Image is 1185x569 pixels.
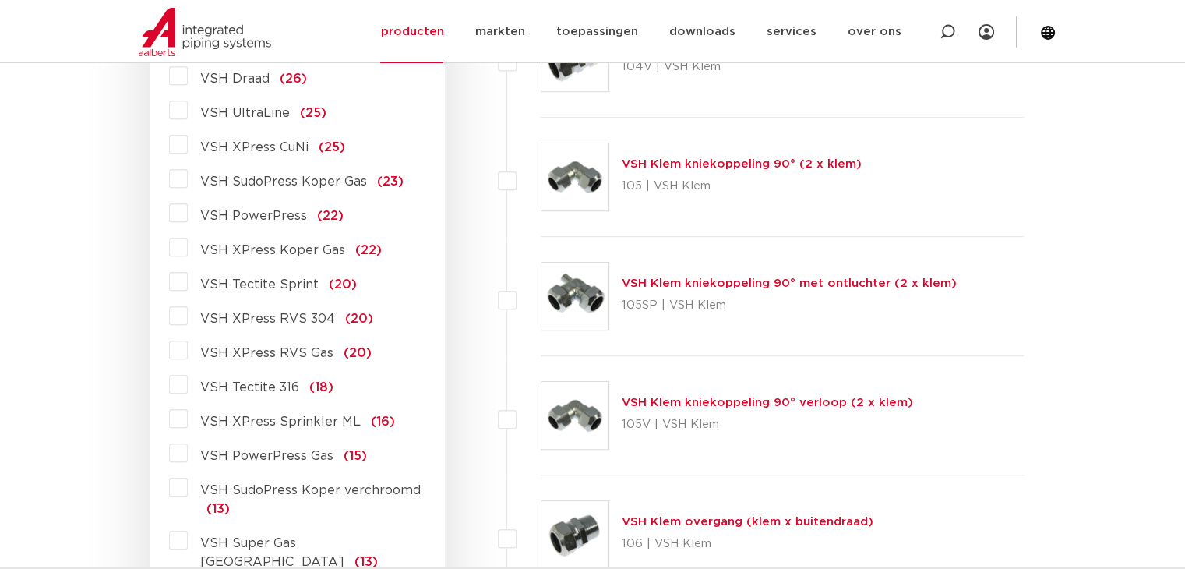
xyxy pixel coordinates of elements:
[200,175,367,188] span: VSH SudoPress Koper Gas
[622,516,873,528] a: VSH Klem overgang (klem x buitendraad)
[541,501,608,568] img: Thumbnail for VSH Klem overgang (klem x buitendraad)
[622,174,862,199] p: 105 | VSH Klem
[319,141,345,154] span: (25)
[541,263,608,330] img: Thumbnail for VSH Klem kniekoppeling 90° met ontluchter (2 x klem)
[200,381,299,394] span: VSH Tectite 316
[371,415,395,428] span: (16)
[354,556,378,568] span: (13)
[206,503,230,515] span: (13)
[345,313,373,325] span: (20)
[541,382,608,449] img: Thumbnail for VSH Klem kniekoppeling 90° verloop (2 x klem)
[377,175,404,188] span: (23)
[200,313,335,325] span: VSH XPress RVS 304
[280,72,307,85] span: (26)
[200,141,309,154] span: VSH XPress CuNi
[300,107,326,119] span: (25)
[200,347,333,359] span: VSH XPress RVS Gas
[355,244,382,256] span: (22)
[622,532,873,557] p: 106 | VSH Klem
[622,158,862,170] a: VSH Klem kniekoppeling 90° (2 x klem)
[200,415,361,428] span: VSH XPress Sprinkler ML
[200,484,421,497] span: VSH SudoPress Koper verchroomd
[622,55,799,80] p: 104V | VSH Klem
[541,143,608,210] img: Thumbnail for VSH Klem kniekoppeling 90° (2 x klem)
[200,210,307,222] span: VSH PowerPress
[317,210,344,222] span: (22)
[622,277,957,289] a: VSH Klem kniekoppeling 90° met ontluchter (2 x klem)
[200,72,270,85] span: VSH Draad
[344,450,367,462] span: (15)
[200,450,333,462] span: VSH PowerPress Gas
[200,244,345,256] span: VSH XPress Koper Gas
[329,278,357,291] span: (20)
[200,278,319,291] span: VSH Tectite Sprint
[622,412,913,437] p: 105V | VSH Klem
[200,537,344,568] span: VSH Super Gas [GEOGRAPHIC_DATA]
[309,381,333,394] span: (18)
[200,107,290,119] span: VSH UltraLine
[622,397,913,408] a: VSH Klem kniekoppeling 90° verloop (2 x klem)
[622,293,957,318] p: 105SP | VSH Klem
[344,347,372,359] span: (20)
